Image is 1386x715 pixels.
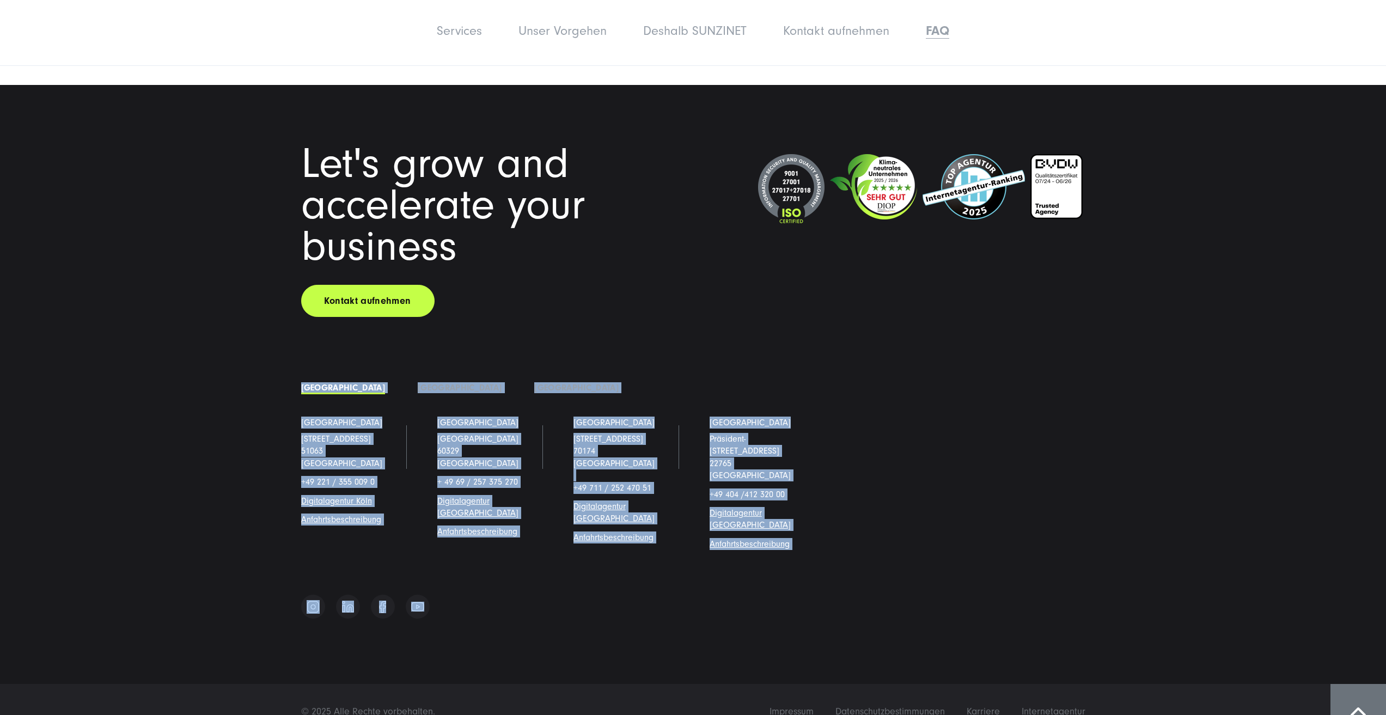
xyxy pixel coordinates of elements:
[301,496,368,506] a: Digitalagentur Köl
[1030,154,1083,219] img: BVDW-Zertifizierung-Weiß
[301,476,405,488] p: +49 221 / 355 009 0
[301,139,585,271] span: Let's grow and accelerate your business
[710,490,785,499] span: +49 404 /
[301,446,382,468] a: 51063 [GEOGRAPHIC_DATA]
[710,539,790,549] a: Anfahrtsbeschreibung
[923,154,1025,219] img: Top Internetagentur und Full Service Digitalagentur SUNZINET - 2024
[437,527,512,536] a: Anfahrtsbeschreibun
[710,508,791,530] a: Digitalagentur [GEOGRAPHIC_DATA]
[342,601,354,613] img: Follow us on Linkedin
[437,417,518,429] a: [GEOGRAPHIC_DATA]
[534,383,618,393] a: [GEOGRAPHIC_DATA]
[301,417,382,429] a: [GEOGRAPHIC_DATA]
[379,601,386,613] img: Follow us on Facebook
[783,23,889,38] a: Kontakt aufnehmen
[926,23,949,38] a: FAQ
[301,434,371,444] a: [STREET_ADDRESS]
[301,383,385,393] a: [GEOGRAPHIC_DATA]
[758,154,825,224] img: ISO-Siegel_2024_dunkel
[710,433,813,482] p: Präsident-[STREET_ADDRESS] 22765 [GEOGRAPHIC_DATA]
[573,502,655,523] a: Digitalagentur [GEOGRAPHIC_DATA]
[573,483,651,493] span: +49 711 / 252 470 51
[437,434,518,444] span: [GEOGRAPHIC_DATA]
[437,23,482,38] a: Services
[368,496,372,506] a: n
[437,446,518,468] a: 60329 [GEOGRAPHIC_DATA]
[437,527,517,536] span: g
[744,490,785,499] span: 412 320 00
[418,383,502,393] a: [GEOGRAPHIC_DATA]
[830,154,917,219] img: Klimaneutrales Unternehmen SUNZINET GmbH
[573,533,654,542] a: Anfahrtsbeschreibung
[437,477,518,487] span: + 49 69 / 257 375 270
[573,417,655,429] a: [GEOGRAPHIC_DATA]
[307,600,320,614] img: Follow us on Instagram
[710,417,791,429] a: [GEOGRAPHIC_DATA]
[411,602,424,612] img: Follow us on Youtube
[437,496,518,518] a: Digitalagentur [GEOGRAPHIC_DATA]
[573,446,655,468] a: 70174 [GEOGRAPHIC_DATA]
[301,515,381,524] a: Anfahrtsbeschreibung
[518,23,607,38] a: Unser Vorgehen
[301,285,435,317] a: Kontakt aufnehmen
[573,434,643,444] a: [STREET_ADDRESS]
[643,23,747,38] a: Deshalb SUNZINET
